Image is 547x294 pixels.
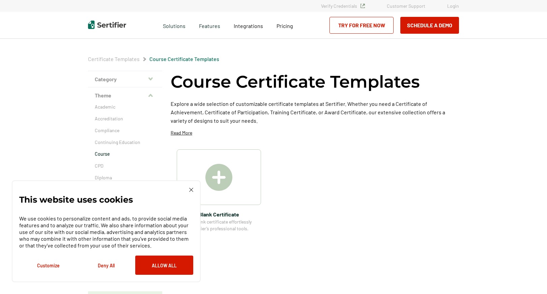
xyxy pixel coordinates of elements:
a: Course [95,151,155,157]
a: CPD [95,163,155,169]
span: Create a blank certificate effortlessly using Sertifier’s professional tools. [177,218,261,232]
a: Try for Free Now [329,17,394,34]
a: Academic [95,104,155,110]
p: Read More [171,129,192,136]
button: Category [88,71,162,87]
a: Continuing Education [95,139,155,146]
div: Breadcrumb [88,56,219,62]
button: Customize [19,256,77,275]
p: Explore a wide selection of customizable certificate templates at Sertifier. Whether you need a C... [171,99,459,125]
a: Compliance [95,127,155,134]
a: Certificate Templates [88,56,140,62]
p: We use cookies to personalize content and ads, to provide social media features and to analyze ou... [19,215,193,249]
a: Pricing [277,21,293,29]
span: Solutions [163,21,185,29]
h1: Course Certificate Templates [171,71,420,93]
img: Verified [361,4,365,8]
a: Accreditation [95,115,155,122]
a: Customer Support [387,3,425,9]
button: Deny All [77,256,135,275]
img: Create A Blank Certificate [205,164,232,191]
div: Theme [88,104,162,245]
a: Login [447,3,459,9]
span: Create A Blank Certificate [177,210,261,218]
p: This website uses cookies [19,196,133,203]
button: Allow All [135,256,193,275]
img: Sertifier | Digital Credentialing Platform [88,21,126,29]
button: Schedule a Demo [400,17,459,34]
a: Integrations [234,21,263,29]
button: Theme [88,87,162,104]
a: Verify Credentials [321,3,365,9]
img: Cookie Popup Close [189,188,193,192]
span: Pricing [277,23,293,29]
span: Features [199,21,220,29]
a: Course Certificate Templates [149,56,219,62]
a: Diploma [95,174,155,181]
span: Integrations [234,23,263,29]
